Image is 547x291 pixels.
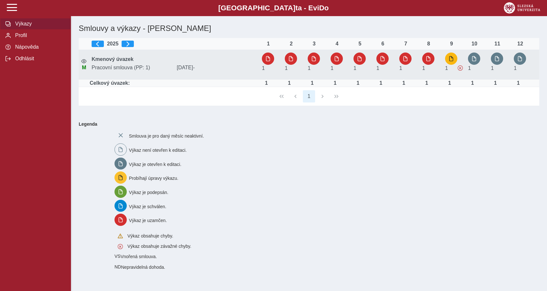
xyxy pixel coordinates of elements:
[129,176,178,181] span: Probíhají úpravy výkazu.
[374,80,387,86] div: Úvazek : 8 h / den. 40 h / týden.
[114,264,121,269] span: Smlouva vnořená do kmene
[308,41,321,47] div: 3
[81,59,86,64] i: Smlouva je aktivní
[397,80,410,86] div: Úvazek : 8 h / den. 40 h / týden.
[129,161,182,167] span: Výkaz je otevřen k editaci.
[114,254,121,259] span: Smlouva vnořená do kmene
[399,41,412,47] div: 7
[468,65,471,71] span: Úvazek : 8 h / den. 40 h / týden.
[399,65,402,71] span: Úvazek : 8 h / den. 40 h / týden.
[82,65,86,70] span: Údaje souhlasí s údaji v Magionu
[262,41,275,47] div: 1
[129,148,187,153] span: Výkaz není otevřen k editaci.
[443,80,456,86] div: Úvazek : 8 h / den. 40 h / týden.
[514,65,517,71] span: Úvazek : 8 h / den. 40 h / týden.
[514,41,527,47] div: 12
[13,44,65,50] span: Nápověda
[129,218,167,223] span: Výkaz je uzamčen.
[129,204,166,209] span: Výkaz je schválen.
[121,265,165,270] span: Nepravidelná dohoda.
[303,90,315,102] button: 1
[295,4,298,12] span: t
[92,41,257,47] div: 2025
[174,65,259,71] span: [DATE]
[308,65,311,71] span: Úvazek : 8 h / den. 40 h / týden.
[127,244,191,249] span: Výkaz obsahuje závažné chyby.
[458,65,463,71] span: Výkaz obsahuje závažné chyby.
[283,80,296,86] div: Úvazek : 8 h / den. 40 h / týden.
[422,65,425,71] span: Úvazek : 8 h / den. 40 h / týden.
[92,56,134,62] b: Kmenový úvazek
[127,233,173,238] span: Výkaz obsahuje chyby.
[445,41,458,47] div: 9
[352,80,364,86] div: Úvazek : 8 h / den. 40 h / týden.
[445,65,448,71] span: Úvazek : 8 h / den. 40 h / týden.
[129,190,168,195] span: Výkaz je podepsán.
[331,65,333,71] span: Úvazek : 8 h / den. 40 h / týden.
[121,254,157,259] span: Vnořená smlouva.
[89,65,174,71] span: Pracovní smlouva (PP: 1)
[489,80,502,86] div: Úvazek : 8 h / den. 40 h / týden.
[504,2,540,14] img: logo_web_su.png
[319,4,324,12] span: D
[13,21,65,27] span: Výkazy
[89,80,259,87] td: Celkový úvazek:
[420,80,433,86] div: Úvazek : 8 h / den. 40 h / týden.
[468,41,481,47] div: 10
[285,65,288,71] span: Úvazek : 8 h / den. 40 h / týden.
[422,41,435,47] div: 8
[491,41,504,47] div: 11
[13,56,65,62] span: Odhlásit
[376,65,379,71] span: Úvazek : 8 h / den. 40 h / týden.
[13,33,65,38] span: Profil
[324,4,329,12] span: o
[329,80,342,86] div: Úvazek : 8 h / den. 40 h / týden.
[76,119,537,129] b: Legenda
[129,133,204,139] span: Smlouva je pro daný měsíc neaktivní.
[491,65,494,71] span: Úvazek : 8 h / den. 40 h / týden.
[331,41,343,47] div: 4
[193,65,194,70] span: -
[512,80,525,86] div: Úvazek : 8 h / den. 40 h / týden.
[260,80,273,86] div: Úvazek : 8 h / den. 40 h / týden.
[466,80,479,86] div: Úvazek : 8 h / den. 40 h / týden.
[376,41,389,47] div: 6
[353,41,366,47] div: 5
[306,80,319,86] div: Úvazek : 8 h / den. 40 h / týden.
[285,41,298,47] div: 2
[262,65,265,71] span: Úvazek : 8 h / den. 40 h / týden.
[76,21,464,35] h1: Smlouvy a výkazy - [PERSON_NAME]
[353,65,356,71] span: Úvazek : 8 h / den. 40 h / týden.
[19,4,528,12] b: [GEOGRAPHIC_DATA] a - Evi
